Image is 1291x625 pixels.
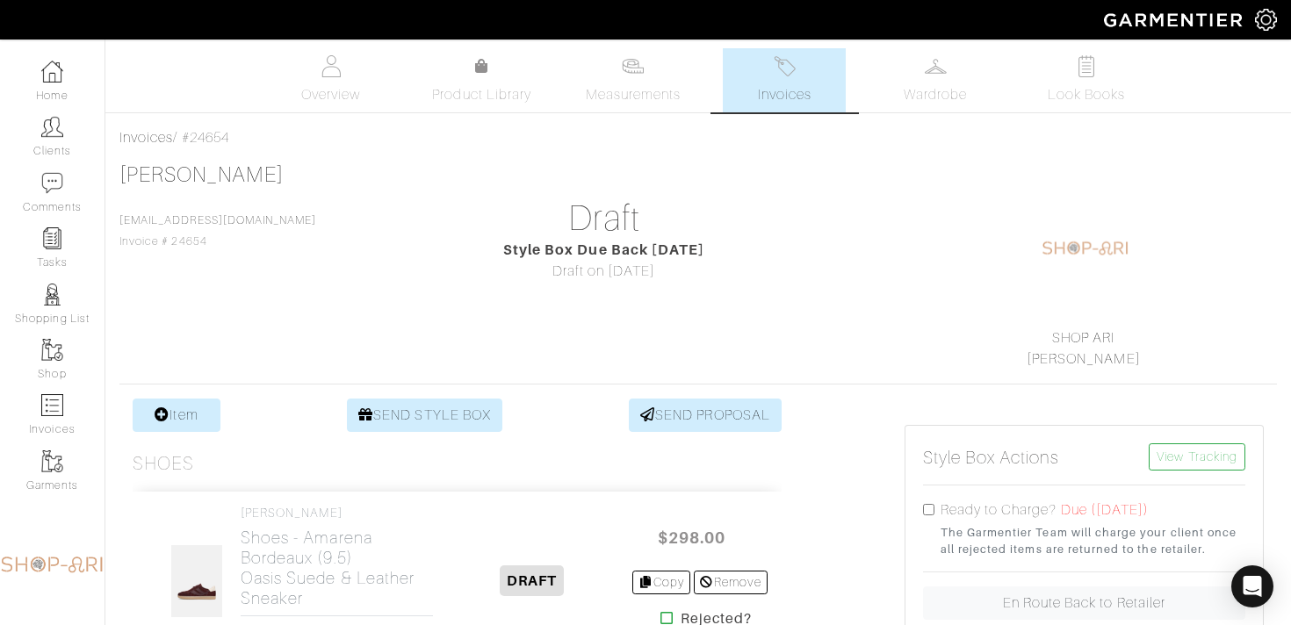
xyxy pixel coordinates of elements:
[500,565,564,596] span: DRAFT
[923,447,1060,468] h5: Style Box Actions
[629,399,782,432] a: SEND PROPOSAL
[1255,9,1277,31] img: gear-icon-white-bd11855cb880d31180b6d7d6211b90ccbf57a29d726f0c71d8c61bd08dd39cc2.png
[41,450,63,472] img: garments-icon-b7da505a4dc4fd61783c78ac3ca0ef83fa9d6f193b1c9dc38574b1d14d53ca28.png
[41,394,63,416] img: orders-icon-0abe47150d42831381b5fb84f609e132dff9fe21cb692f30cb5eec754e2cba89.png
[119,130,173,146] a: Invoices
[925,55,947,77] img: wardrobe-487a4870c1b7c33e795ec22d11cfc2ed9d08956e64fb3008fe2437562e282088.svg
[41,284,63,305] img: stylists-icon-eb353228a002819b7ec25b43dbf5f0378dd9e0616d9560372ff212230b889e62.png
[723,48,846,112] a: Invoices
[586,84,682,105] span: Measurements
[1048,84,1126,105] span: Look Books
[421,56,544,105] a: Product Library
[432,84,531,105] span: Product Library
[1027,351,1141,367] a: [PERSON_NAME]
[424,240,783,261] div: Style Box Due Back [DATE]
[904,84,967,105] span: Wardrobe
[1025,48,1148,112] a: Look Books
[241,506,433,608] a: [PERSON_NAME] Shoes - Amarena Bordeaux (9.5)Oasis Suede & Leather Sneaker
[41,172,63,194] img: comment-icon-a0a6a9ef722e966f86d9cbdc48e553b5cf19dbc54f86b18d962a5391bc8f6eb6.png
[41,116,63,138] img: clients-icon-6bae9207a08558b7cb47a8932f037763ab4055f8c8b6bfacd5dc20c3e0201464.png
[170,544,224,618] img: yqucHzDEbL2YryhiUXWzedi4
[941,524,1245,557] small: The Garmentier Team will charge your client once all rejected items are returned to the retailer.
[1052,330,1114,346] a: SHOP ARI
[1095,4,1255,35] img: garmentier-logo-header-white-b43fb05a5012e4ada735d5af1a66efaba907eab6374d6393d1fbf88cb4ef424d.png
[874,48,997,112] a: Wardrobe
[1042,205,1129,292] img: 1604236452839.png.png
[572,48,696,112] a: Measurements
[133,399,220,432] a: Item
[941,499,1057,521] label: Ready to Charge?
[347,399,502,432] a: SEND STYLE BOX
[758,84,811,105] span: Invoices
[424,198,783,240] h1: Draft
[119,214,316,248] span: Invoice # 24654
[301,84,360,105] span: Overview
[622,55,644,77] img: measurements-466bbee1fd09ba9460f595b01e5d73f9e2bff037440d3c8f018324cb6cdf7a4a.svg
[923,586,1245,620] a: En Route Back to Retailer
[119,214,316,226] a: [EMAIL_ADDRESS][DOMAIN_NAME]
[41,339,63,361] img: garments-icon-b7da505a4dc4fd61783c78ac3ca0ef83fa9d6f193b1c9dc38574b1d14d53ca28.png
[41,227,63,249] img: reminder-icon-8004d30b9f0a5d33ae49ab947aed9ed385cf756f9e5892f1edd6e32f2345188e.png
[632,571,691,594] a: Copy
[41,61,63,83] img: dashboard-icon-dbcd8f5a0b271acd01030246c82b418ddd0df26cd7fceb0bd07c9910d44c42f6.png
[639,519,745,557] span: $298.00
[320,55,342,77] img: basicinfo-40fd8af6dae0f16599ec9e87c0ef1c0a1fdea2edbe929e3d69a839185d80c458.svg
[1149,443,1245,471] a: View Tracking
[241,506,433,521] h4: [PERSON_NAME]
[694,571,767,594] a: Remove
[270,48,393,112] a: Overview
[241,528,433,608] h2: Shoes - Amarena Bordeaux (9.5) Oasis Suede & Leather Sneaker
[424,261,783,282] div: Draft on [DATE]
[1231,565,1273,607] div: Open Intercom Messenger
[774,55,796,77] img: orders-27d20c2124de7fd6de4e0e44c1d41de31381a507db9b33961299e4e07d508b8c.svg
[133,453,194,475] h3: Shoes
[119,163,284,186] a: [PERSON_NAME]
[119,127,1277,148] div: / #24654
[1076,55,1098,77] img: todo-9ac3debb85659649dc8f770b8b6100bb5dab4b48dedcbae339e5042a72dfd3cc.svg
[1061,502,1150,518] span: Due ([DATE])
